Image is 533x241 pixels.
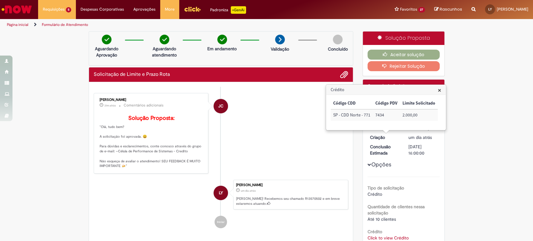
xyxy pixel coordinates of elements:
img: check-circle-green.png [102,35,111,44]
span: 31m atrás [104,104,116,107]
span: Aprovações [133,6,155,12]
p: Validação [271,46,289,52]
ul: Histórico de tíquete [94,87,348,235]
span: um dia atrás [408,135,432,140]
button: Adicionar anexos [340,71,348,79]
div: Grupo de Atribuição: [368,83,440,89]
span: 5 [66,7,71,12]
span: × [438,86,441,94]
p: Aguardando Aprovação [91,46,122,58]
time: 26/09/2025 12:54:41 [408,135,432,140]
div: [DATE] 16:00:00 [408,144,437,156]
td: Código PDV: 7434 [373,109,400,121]
span: LY [488,7,492,11]
span: Rascunhos [440,6,462,12]
time: 27/09/2025 17:49:27 [104,104,116,107]
span: More [165,6,175,12]
small: Comentários adicionais [124,103,164,108]
h3: Crédito [326,85,446,95]
b: Crédito [368,229,382,234]
span: um dia atrás [241,189,256,193]
b: Solução Proposta: [128,115,175,122]
span: Requisições [43,6,65,12]
span: JC [218,99,224,114]
span: Favoritos [400,6,417,12]
a: Formulário de Atendimento [42,22,88,27]
dt: Criação [365,134,404,140]
b: Quantidade de clientes nessa solicitação [368,204,425,216]
p: "Olá, tudo bem? A solicitação foi aprovada. 😀 Para dúvidas e esclarecimentos, conte conosco atrav... [100,115,204,169]
button: Close [438,87,441,93]
span: Até 10 clientes [368,216,396,222]
div: [PERSON_NAME] [100,98,204,102]
img: click_logo_yellow_360x200.png [184,4,201,14]
img: arrow-next.png [275,35,285,44]
img: img-circle-grey.png [333,35,343,44]
img: check-circle-green.png [217,35,227,44]
div: Luis Felipe Heidy Lima Yokota [214,186,228,200]
span: 27 [418,7,425,12]
div: 26/09/2025 12:54:41 [408,134,437,140]
td: Limite Solicitado: 2.000,00 [400,109,438,121]
ul: Trilhas de página [5,19,351,31]
span: Despesas Corporativas [81,6,124,12]
b: Tipo de solicitação [368,185,404,191]
p: [PERSON_NAME]! Recebemos seu chamado R13570502 e em breve estaremos atuando. [236,196,345,206]
dt: Conclusão Estimada [365,144,404,156]
th: Código CDD [331,98,373,109]
span: Crédito [368,191,382,197]
a: Rascunhos [434,7,462,12]
li: Luis Felipe Heidy Lima Yokota [94,180,348,210]
img: check-circle-green.png [160,35,169,44]
p: Concluído [328,46,348,52]
td: Código CDD: SP - CDD Norte - 771 [331,109,373,121]
p: Em andamento [207,46,237,52]
h2: Solicitação de Limite e Prazo Rota Histórico de tíquete [94,72,170,77]
img: ServiceNow [1,3,33,16]
p: Aguardando atendimento [149,46,180,58]
div: Jonas Correia [214,99,228,113]
span: [PERSON_NAME] [497,7,528,12]
div: Crédito [326,84,446,130]
button: Rejeitar Solução [368,61,440,71]
span: LY [219,185,223,200]
th: Limite Solicitado [400,98,438,109]
p: +GenAi [231,6,246,14]
time: 26/09/2025 12:54:41 [241,189,256,193]
th: Código PDV [373,98,400,109]
div: Solução Proposta [363,32,444,45]
div: [PERSON_NAME] [236,183,345,187]
button: Aceitar solução [368,50,440,60]
a: Página inicial [7,22,28,27]
div: Padroniza [210,6,246,14]
a: Click to view Crédito [368,235,409,241]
